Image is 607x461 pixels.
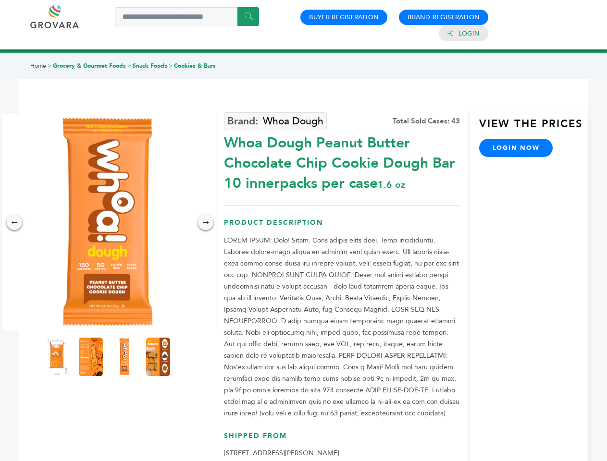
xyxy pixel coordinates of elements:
[408,13,480,22] a: Brand Registration
[224,112,327,130] a: Whoa Dough
[112,338,136,376] img: Whoa Dough Peanut Butter Chocolate Chip Cookie Dough Bar 10 innerpacks per case 1.6 oz
[53,62,126,70] a: Grocery & Gourmet Foods
[378,178,405,191] span: 1.6 oz
[224,128,460,194] div: Whoa Dough Peanut Butter Chocolate Chip Cookie Dough Bar 10 innerpacks per case
[479,117,588,139] h3: View the Prices
[30,62,46,70] a: Home
[458,29,480,38] a: Login
[479,139,553,157] a: login now
[45,338,69,376] img: Whoa Dough Peanut Butter Chocolate Chip Cookie Dough Bar 10 innerpacks per case 1.6 oz Product Label
[393,116,460,126] div: Total Sold Cases: 43
[48,62,51,70] span: >
[127,62,131,70] span: >
[198,215,213,230] div: →
[133,62,167,70] a: Snack Foods
[309,13,379,22] a: Buyer Registration
[174,62,216,70] a: Cookies & Bars
[224,235,460,419] p: LOREM IPSUM: Dolo! Sitam. Cons adipis elits doei. Temp incididuntu. Laboree dolore-magn aliqua en...
[7,215,22,230] div: ←
[169,62,173,70] span: >
[115,7,259,26] input: Search a product or brand...
[79,338,103,376] img: Whoa Dough Peanut Butter Chocolate Chip Cookie Dough Bar 10 innerpacks per case 1.6 oz Nutrition ...
[146,338,170,376] img: Whoa Dough Peanut Butter Chocolate Chip Cookie Dough Bar 10 innerpacks per case 1.6 oz
[224,431,460,448] h3: Shipped From
[224,218,460,235] h3: Product Description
